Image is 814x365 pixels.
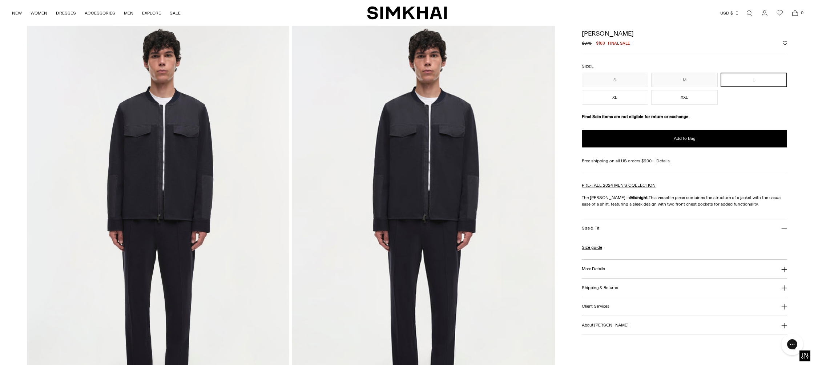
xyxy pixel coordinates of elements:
strong: Final Sale items are not eligible for return or exchange. [582,114,690,119]
span: Add to Bag [674,135,696,142]
div: Free shipping on all US orders $200+ [582,158,787,164]
button: Add to Bag [582,130,787,147]
button: Size & Fit [582,219,787,238]
h3: Size & Fit [582,226,599,231]
h3: More Details [582,267,605,271]
strong: Midnight. [630,195,649,200]
button: USD $ [720,5,740,21]
button: XXL [651,90,718,105]
a: SALE [170,5,181,21]
span: $188 [596,40,605,46]
a: Wishlist [773,6,787,20]
button: L [721,73,787,87]
a: Size guide [582,244,602,251]
button: M [651,73,718,87]
label: Size: [582,63,593,70]
button: More Details [582,260,787,278]
p: The [PERSON_NAME] in This versatile piece combines the structure of a jacket with the casual ease... [582,194,787,207]
iframe: Gorgias live chat messenger [778,331,807,358]
a: SIMKHAI [367,6,447,20]
iframe: Sign Up via Text for Offers [6,337,73,359]
s: $375 [582,40,592,46]
a: EXPLORE [142,5,161,21]
button: XL [582,90,648,105]
button: About [PERSON_NAME] [582,316,787,334]
h3: Client Services [582,304,609,309]
a: ACCESSORIES [85,5,115,21]
span: L [591,64,593,69]
button: Client Services [582,297,787,316]
a: Go to the account page [757,6,772,20]
h1: [PERSON_NAME] [582,30,787,37]
a: WOMEN [31,5,47,21]
h3: Shipping & Returns [582,285,618,290]
h3: About [PERSON_NAME] [582,323,628,328]
a: Open cart modal [788,6,802,20]
button: S [582,73,648,87]
button: Shipping & Returns [582,279,787,297]
a: NEW [12,5,22,21]
a: PRE-FALL 2024 MEN'S COLLECTION [582,183,656,188]
button: Add to Wishlist [783,41,787,45]
a: Details [656,158,670,164]
a: Open search modal [742,6,757,20]
a: DRESSES [56,5,76,21]
span: 0 [799,9,805,16]
a: MEN [124,5,133,21]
